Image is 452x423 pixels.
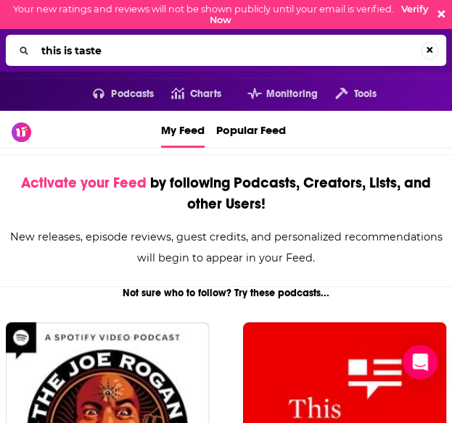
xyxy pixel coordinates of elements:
span: Monitoring [266,84,318,104]
span: Popular Feed [216,114,286,146]
button: open menu [230,83,318,106]
span: Charts [190,84,221,104]
div: Open Intercom Messenger [403,345,437,380]
button: open menu [318,83,377,106]
div: Your new ratings and reviews will not be shown publicly until your email is verified. [4,4,437,25]
span: Tools [353,84,377,104]
div: by following Podcasts, Creators, Lists, and other Users! [4,172,448,214]
a: Charts [154,83,221,106]
span: My Feed [161,114,205,146]
div: New releases, episode reviews, guest credits, and personalized recommendations will begin to appe... [4,227,448,269]
button: open menu [75,83,155,106]
div: Search... [6,35,446,66]
span: Podcasts [111,84,154,104]
a: Popular Feed [216,111,286,148]
a: My Feed [161,111,205,148]
span: Activate your Feed [21,174,147,192]
input: Search... [36,39,421,62]
a: Verify Now [210,4,428,25]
